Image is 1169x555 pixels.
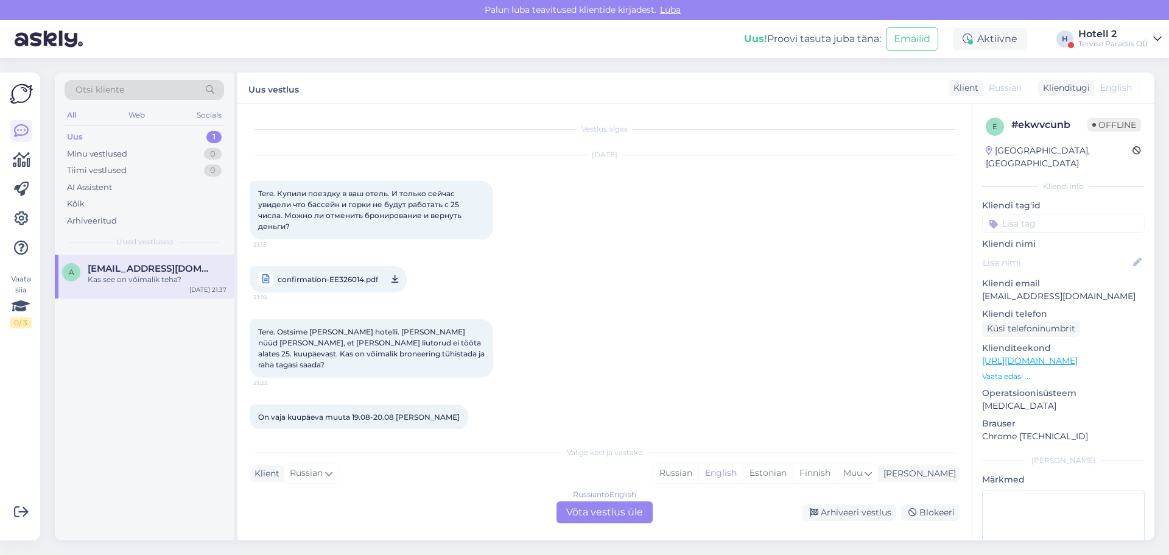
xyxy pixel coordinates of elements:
[250,447,960,458] div: Valige keel ja vastake
[1011,118,1087,132] div: # ekwvcunb
[1056,30,1073,48] div: H
[10,274,32,328] div: Vaata siia
[982,371,1145,382] p: Vaata edasi ...
[656,4,684,15] span: Luba
[290,467,323,480] span: Russian
[126,107,147,123] div: Web
[189,285,226,294] div: [DATE] 21:37
[250,124,960,135] div: Vestlus algas
[116,236,173,247] span: Uued vestlused
[206,131,222,143] div: 1
[194,107,224,123] div: Socials
[88,263,214,274] span: annaku2424@gmail.com
[67,182,112,194] div: AI Assistent
[982,181,1145,192] div: Kliendi info
[88,274,226,285] div: Kas see on võimalik teha?
[250,467,279,480] div: Klient
[982,387,1145,400] p: Operatsioonisüsteem
[1038,82,1090,94] div: Klienditugi
[556,501,653,523] div: Võta vestlus üle
[982,277,1145,290] p: Kliendi email
[10,82,33,105] img: Askly Logo
[1078,29,1162,49] a: Hotell 2Tervise Paradiis OÜ
[1078,29,1148,39] div: Hotell 2
[65,107,79,123] div: All
[982,320,1080,337] div: Küsi telefoninumbrit
[258,412,460,422] span: On vaja kuupäeva muuta 19.08-20.08 [PERSON_NAME]
[67,215,117,227] div: Arhiveeritud
[573,489,636,500] div: Russian to English
[1078,39,1148,49] div: Tervise Paradiis OÜ
[983,256,1131,269] input: Lisa nimi
[250,266,407,292] a: confirmation-EE326014.pdf21:16
[69,267,74,277] span: a
[901,504,960,521] div: Blokeeri
[253,289,299,305] span: 21:16
[253,378,299,387] span: 21:22
[982,473,1145,486] p: Märkmed
[248,80,299,96] label: Uus vestlus
[278,272,378,287] span: confirmation-EE326014.pdf
[1100,82,1132,94] span: English
[744,33,767,44] b: Uus!
[953,28,1027,50] div: Aktiivne
[982,238,1145,250] p: Kliendi nimi
[698,464,743,483] div: English
[982,308,1145,320] p: Kliendi telefon
[253,240,299,249] span: 21:15
[67,164,127,177] div: Tiimi vestlused
[982,430,1145,443] p: Chrome [TECHNICAL_ID]
[67,148,127,160] div: Minu vestlused
[258,327,486,369] span: Tere. Ostsime [PERSON_NAME] hotelli. [PERSON_NAME] nüüd [PERSON_NAME], et [PERSON_NAME] liutorud ...
[67,131,83,143] div: Uus
[886,27,938,51] button: Emailid
[1087,118,1141,132] span: Offline
[992,122,997,131] span: e
[204,164,222,177] div: 0
[982,342,1145,355] p: Klienditeekond
[75,83,124,96] span: Otsi kliente
[10,317,32,328] div: 0 / 3
[982,355,1078,366] a: [URL][DOMAIN_NAME]
[653,464,698,483] div: Russian
[982,290,1145,303] p: [EMAIL_ADDRESS][DOMAIN_NAME]
[982,199,1145,212] p: Kliendi tag'id
[982,417,1145,430] p: Brauser
[743,464,793,483] div: Estonian
[744,32,881,46] div: Proovi tasuta juba täna:
[982,400,1145,412] p: [MEDICAL_DATA]
[982,214,1145,233] input: Lisa tag
[879,467,956,480] div: [PERSON_NAME]
[204,148,222,160] div: 0
[250,149,960,160] div: [DATE]
[67,198,85,210] div: Kõik
[793,464,837,483] div: Finnish
[982,455,1145,466] div: [PERSON_NAME]
[989,82,1022,94] span: Russian
[986,144,1132,170] div: [GEOGRAPHIC_DATA], [GEOGRAPHIC_DATA]
[949,82,978,94] div: Klient
[802,504,896,521] div: Arhiveeri vestlus
[843,467,862,478] span: Muu
[258,189,463,231] span: Tere. Купили поездку в ваш отель. И только сейчас увидели что бассейн и горки не будут работать с...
